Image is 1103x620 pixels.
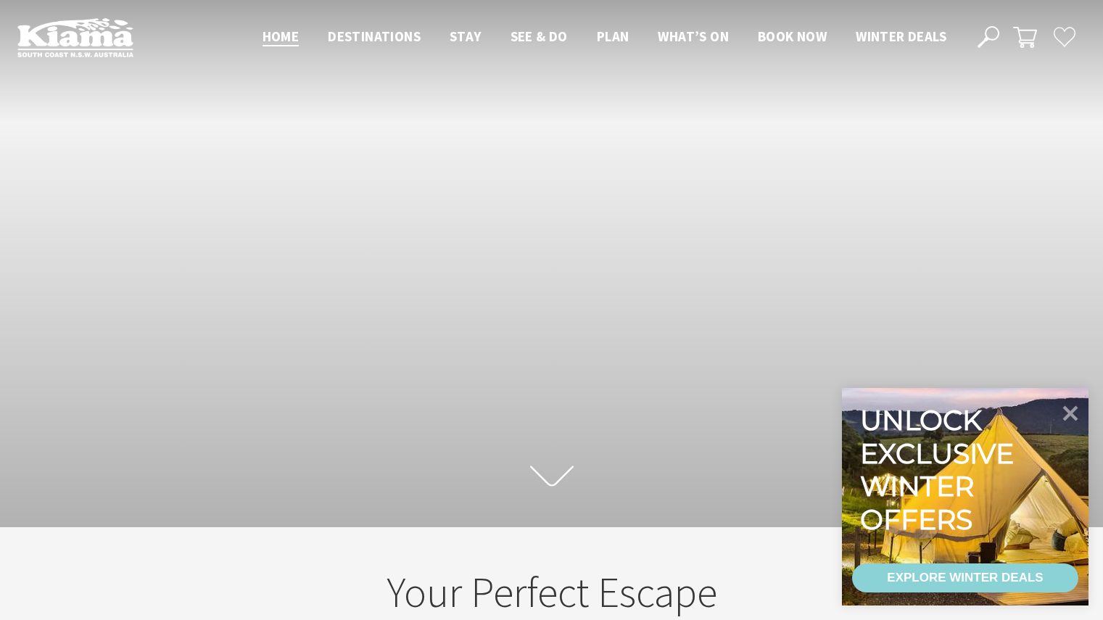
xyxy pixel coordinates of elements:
[450,28,482,45] span: Stay
[860,404,1020,536] div: Unlock exclusive winter offers
[597,28,629,45] span: Plan
[758,28,827,45] span: Book now
[248,25,961,49] nav: Main Menu
[511,28,568,45] span: See & Do
[328,28,421,45] span: Destinations
[852,563,1078,592] a: EXPLORE WINTER DEALS
[856,28,946,45] span: Winter Deals
[17,17,133,57] img: Kiama Logo
[887,563,1043,592] div: EXPLORE WINTER DEALS
[263,28,299,45] span: Home
[658,28,729,45] span: What’s On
